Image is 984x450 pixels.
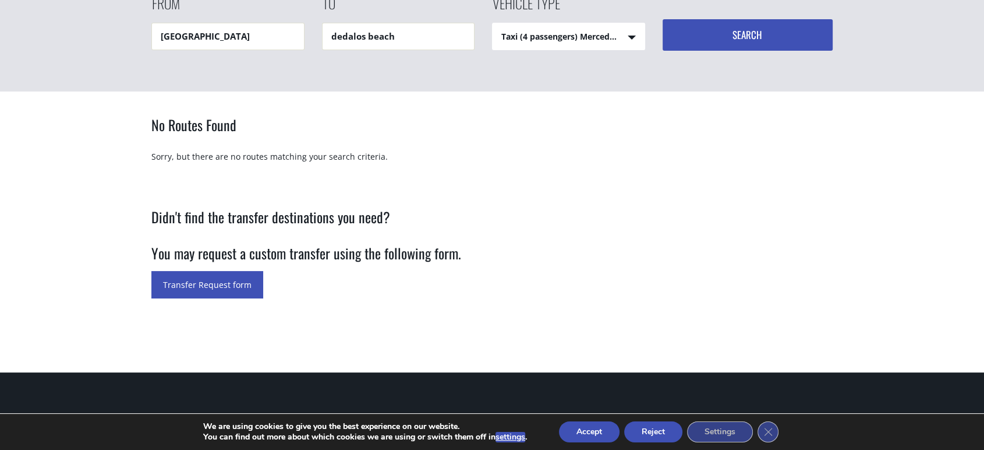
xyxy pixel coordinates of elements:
h2: Didn't find the transfer destinations you need? [151,207,833,243]
p: You can find out more about which cookies we are using or switch them off in . [203,432,527,442]
button: settings [495,432,525,442]
input: Drop-off location [322,23,475,50]
p: Sorry, but there are no routes matching your search criteria. [151,151,833,173]
button: Reject [624,421,682,442]
input: Pickup location [151,23,305,50]
button: Close GDPR Cookie Banner [758,421,778,442]
span: Taxi (4 passengers) Mercedes E Class [493,23,645,51]
h2: No Routes Found [151,115,833,151]
button: Search [663,19,833,51]
a: Transfer Request form [151,271,263,298]
button: Settings [687,421,753,442]
h2: You may request a custom transfer using the following form. [151,243,833,279]
p: We are using cookies to give you the best experience on our website. [203,421,527,432]
button: Accept [559,421,620,442]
